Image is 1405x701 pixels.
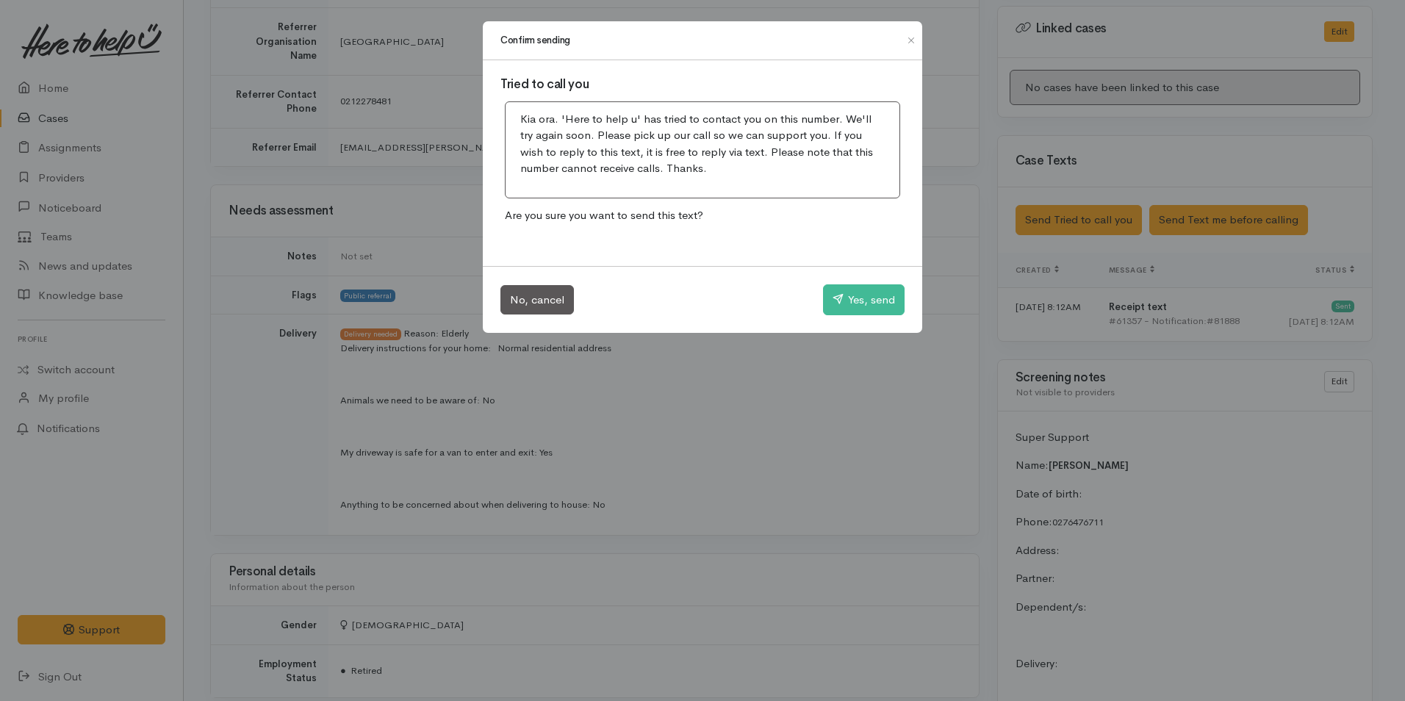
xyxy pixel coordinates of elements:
[520,111,885,177] p: Kia ora. 'Here to help u' has tried to contact you on this number. We'll try again soon. Please p...
[500,285,574,315] button: No, cancel
[500,203,905,229] p: Are you sure you want to send this text?
[500,33,570,48] h1: Confirm sending
[899,32,923,49] button: Close
[823,284,905,315] button: Yes, send
[500,78,905,92] h3: Tried to call you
